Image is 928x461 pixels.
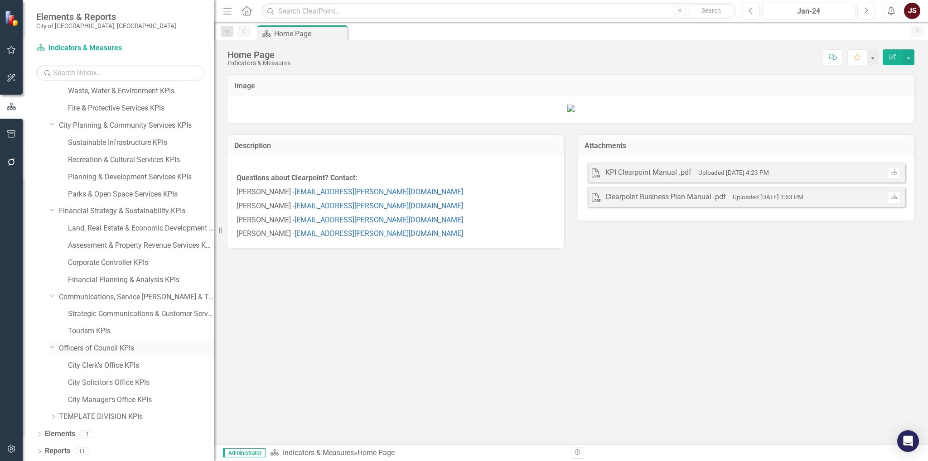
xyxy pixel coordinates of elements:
a: Corporate Controller KPIs [68,258,214,268]
span: Administrator [223,448,266,457]
div: Indicators & Measures [227,60,290,67]
a: Land, Real Estate & Economic Development KPIs [68,223,214,234]
a: [EMAIL_ADDRESS][PERSON_NAME][DOMAIN_NAME] [295,187,463,196]
div: KPI Clearpoint Manual .pdf [605,168,691,178]
a: Planning & Development Services KPIs [68,172,214,182]
input: Search Below... [36,65,205,81]
a: Strategic Communications & Customer Service KPIs [68,309,214,319]
img: ClearPoint Strategy [5,10,20,26]
a: Reports [45,446,70,456]
a: Recreation & Cultural Services KPIs [68,155,214,165]
a: Elements [45,429,75,439]
button: Search [688,5,734,17]
a: Indicators & Measures [36,43,150,53]
span: Elements & Reports [36,11,176,22]
a: Parks & Open Space Services KPIs [68,189,214,200]
button: Jan-24 [762,3,855,19]
a: Assessment & Property Revenue Services KPIs [68,240,214,251]
div: Jan-24 [765,6,852,17]
a: [EMAIL_ADDRESS][PERSON_NAME][DOMAIN_NAME] [295,229,463,238]
a: Financial Planning & Analysis KPIs [68,275,214,285]
a: Tourism KPIs [68,326,214,336]
a: Fire & Protective Services KPIs [68,103,214,114]
small: City of [GEOGRAPHIC_DATA], [GEOGRAPHIC_DATA] [36,22,176,29]
a: Financial Strategy & Sustainability KPIs [59,206,214,216]
a: City Planning & Community Services KPIs [59,120,214,131]
a: City Manager's Office KPIs [68,395,214,405]
span: Search [701,7,721,14]
div: 11 [75,447,89,455]
small: Uploaded [DATE] 4:23 PM [698,169,769,176]
a: City Clerk's Office KPIs [68,360,214,371]
a: [EMAIL_ADDRESS][PERSON_NAME][DOMAIN_NAME] [295,202,463,210]
p: [PERSON_NAME] - [237,213,845,227]
a: [EMAIL_ADDRESS][PERSON_NAME][DOMAIN_NAME] [295,216,463,224]
a: Sustainable Infrastructure KPIs [68,138,214,148]
a: Communications, Service [PERSON_NAME] & Tourism KPIs [59,292,214,303]
a: TEMPLATE DIVISION KPIs [59,412,214,422]
a: Officers of Council KPIs [59,343,214,354]
h3: Attachments [585,142,908,150]
p: [PERSON_NAME] - [237,227,845,239]
div: Home Page [227,50,290,60]
h3: Description [234,142,557,150]
p: [PERSON_NAME] - [237,185,845,199]
p: [PERSON_NAME] - [237,199,845,213]
button: JS [904,3,920,19]
img: Strategic%20Priorities_FINAL%20June%2016%20-%20Page%201.jpg [567,105,575,112]
div: Home Page [274,28,345,39]
strong: Questions about Clearpoint? Contact: [237,173,357,182]
div: 1 [80,430,94,438]
div: Home Page [358,448,395,457]
h3: Image [234,82,908,90]
input: Search ClearPoint... [261,3,736,19]
a: Waste, Water & Environment KPIs [68,86,214,96]
div: Clearpoint Business Plan Manual .pdf [605,192,726,202]
small: Uploaded [DATE] 3:53 PM [733,193,803,201]
a: City Solicitor's Office KPIs [68,378,214,388]
div: » [270,448,564,458]
div: Open Intercom Messenger [897,430,919,452]
a: Indicators & Measures [283,448,354,457]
